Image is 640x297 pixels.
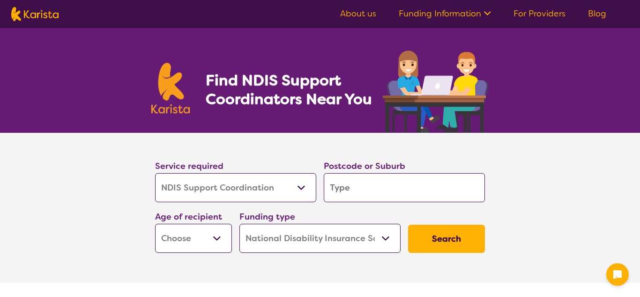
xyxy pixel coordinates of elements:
label: Age of recipient [155,211,222,222]
button: Search [408,225,485,253]
label: Postcode or Suburb [324,160,405,172]
label: Funding type [239,211,295,222]
img: support-coordination [383,51,489,133]
a: About us [340,8,376,19]
h1: Find NDIS Support Coordinators Near You [206,71,379,108]
label: Service required [155,160,223,172]
img: Karista logo [11,7,59,21]
a: Funding Information [399,8,491,19]
img: Karista logo [151,63,190,114]
input: Type [324,173,485,202]
a: For Providers [513,8,566,19]
a: Blog [588,8,606,19]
